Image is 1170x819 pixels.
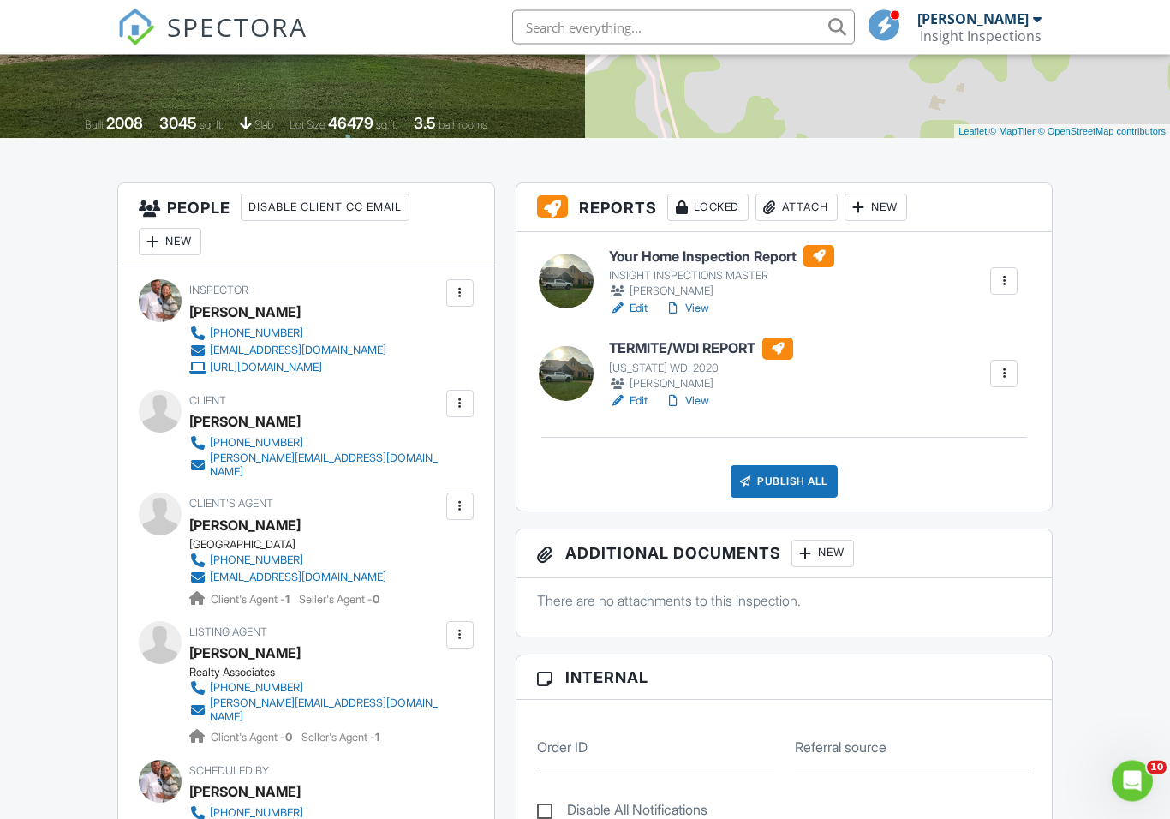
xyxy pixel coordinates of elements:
[958,127,987,137] a: Leaflet
[210,682,303,696] div: [PHONE_NUMBER]
[290,119,325,132] span: Lot Size
[609,338,793,361] h6: TERMITE/WDI REPORT
[210,437,303,451] div: [PHONE_NUMBER]
[189,435,442,452] a: [PHONE_NUMBER]
[189,680,442,697] a: [PHONE_NUMBER]
[117,9,155,46] img: The Best Home Inspection Software - Spectora
[537,738,588,757] label: Order ID
[537,592,1031,611] p: There are no attachments to this inspection.
[795,738,886,757] label: Referral source
[210,344,386,358] div: [EMAIL_ADDRESS][DOMAIN_NAME]
[189,641,301,667] a: [PERSON_NAME]
[189,697,442,725] a: [PERSON_NAME][EMAIL_ADDRESS][DOMAIN_NAME]
[189,326,386,343] a: [PHONE_NUMBER]
[609,338,793,393] a: TERMITE/WDI REPORT [US_STATE] WDI 2020 [PERSON_NAME]
[189,570,386,587] a: [EMAIL_ADDRESS][DOMAIN_NAME]
[609,301,648,318] a: Edit
[189,360,386,377] a: [URL][DOMAIN_NAME]
[254,119,273,132] span: slab
[373,594,379,607] strong: 0
[516,530,1052,579] h3: Additional Documents
[210,452,442,480] div: [PERSON_NAME][EMAIL_ADDRESS][DOMAIN_NAME]
[665,393,709,410] a: View
[328,115,373,133] div: 46479
[920,27,1042,45] div: Insight Inspections
[755,194,838,222] div: Attach
[512,10,855,45] input: Search everything...
[241,194,409,222] div: Disable Client CC Email
[917,10,1029,27] div: [PERSON_NAME]
[609,246,834,268] h6: Your Home Inspection Report
[167,9,307,45] span: SPECTORA
[189,765,269,778] span: Scheduled By
[667,194,749,222] div: Locked
[731,466,838,499] div: Publish All
[665,301,709,318] a: View
[189,409,301,435] div: [PERSON_NAME]
[609,246,834,301] a: Your Home Inspection Report INSIGHT INSPECTIONS MASTER [PERSON_NAME]
[210,571,386,585] div: [EMAIL_ADDRESS][DOMAIN_NAME]
[189,343,386,360] a: [EMAIL_ADDRESS][DOMAIN_NAME]
[210,697,442,725] div: [PERSON_NAME][EMAIL_ADDRESS][DOMAIN_NAME]
[189,452,442,480] a: [PERSON_NAME][EMAIL_ADDRESS][DOMAIN_NAME]
[375,732,379,744] strong: 1
[211,732,295,744] span: Client's Agent -
[189,553,386,570] a: [PHONE_NUMBER]
[609,284,834,301] div: [PERSON_NAME]
[85,119,104,132] span: Built
[439,119,487,132] span: bathrooms
[117,23,307,59] a: SPECTORA
[1147,761,1167,774] span: 10
[106,115,143,133] div: 2008
[299,594,379,607] span: Seller's Agent -
[845,194,907,222] div: New
[189,626,267,639] span: Listing Agent
[189,513,301,539] a: [PERSON_NAME]
[609,362,793,376] div: [US_STATE] WDI 2020
[1112,761,1153,802] iframe: Intercom live chat
[189,300,301,326] div: [PERSON_NAME]
[118,184,494,267] h3: People
[189,395,226,408] span: Client
[159,115,197,133] div: 3045
[189,667,456,680] div: Realty Associates
[954,125,1170,140] div: |
[210,362,322,375] div: [URL][DOMAIN_NAME]
[189,284,248,297] span: Inspector
[791,541,854,568] div: New
[989,127,1036,137] a: © MapTiler
[139,229,201,256] div: New
[210,327,303,341] div: [PHONE_NUMBER]
[516,184,1052,233] h3: Reports
[285,594,290,607] strong: 1
[376,119,397,132] span: sq.ft.
[609,393,648,410] a: Edit
[1038,127,1166,137] a: © OpenStreetMap contributors
[301,732,379,744] span: Seller's Agent -
[189,539,400,553] div: [GEOGRAPHIC_DATA]
[609,270,834,284] div: INSIGHT INSPECTIONS MASTER
[189,498,273,511] span: Client's Agent
[210,554,303,568] div: [PHONE_NUMBER]
[414,115,436,133] div: 3.5
[516,656,1052,701] h3: Internal
[609,376,793,393] div: [PERSON_NAME]
[285,732,292,744] strong: 0
[211,594,292,607] span: Client's Agent -
[200,119,224,132] span: sq. ft.
[189,780,301,805] div: [PERSON_NAME]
